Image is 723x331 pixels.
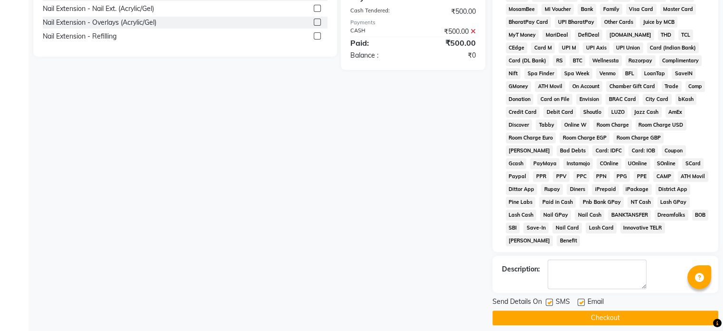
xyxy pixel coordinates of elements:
span: bKash [675,94,697,105]
span: PPR [533,171,549,182]
span: UPI BharatPay [555,17,597,28]
div: ₹0 [413,50,483,60]
div: ₹500.00 [413,27,483,37]
span: Benefit [557,235,580,246]
span: BANKTANSFER [608,210,651,221]
div: Nail Extension - Overlays (Acrylic/Gel) [43,18,156,28]
span: Save-In [523,222,549,233]
span: Nift [506,68,521,79]
span: PayMaya [530,158,559,169]
span: BTC [569,55,585,66]
div: ₹500.00 [413,7,483,17]
span: SaveIN [672,68,695,79]
span: iPackage [623,184,652,195]
div: Description: [502,264,540,274]
div: Payments [350,19,476,27]
span: Instamojo [563,158,593,169]
span: Family [600,4,622,15]
span: LoanTap [641,68,668,79]
span: Card: IDFC [592,145,625,156]
span: CAMP [653,171,674,182]
span: Room Charge Euro [506,132,556,143]
span: Card (Indian Bank) [647,42,699,53]
span: Room Charge EGP [559,132,609,143]
span: DefiDeal [575,30,602,40]
span: MariDeal [542,30,571,40]
span: Room Charge USD [636,120,686,130]
div: Cash Tendered: [343,7,413,17]
span: UOnline [625,158,650,169]
span: Dittor App [506,184,538,195]
span: Card M [531,42,555,53]
span: BFL [622,68,637,79]
span: Rupay [541,184,563,195]
span: Lash Cash [506,210,537,221]
span: City Card [643,94,672,105]
span: Innovative TELR [620,222,665,233]
span: PPE [634,171,649,182]
span: Pnb Bank GPay [579,197,624,208]
span: PPN [593,171,610,182]
span: Juice by MCB [640,17,677,28]
span: Venmo [596,68,618,79]
span: Paypal [506,171,530,182]
span: Master Card [660,4,696,15]
span: Comp [685,81,705,92]
span: RS [553,55,566,66]
span: Debit Card [543,107,576,118]
span: Envision [576,94,602,105]
span: Gcash [506,158,527,169]
span: Nail GPay [540,210,571,221]
span: Send Details On [492,297,542,309]
span: MI Voucher [541,4,574,15]
span: [PERSON_NAME] [506,235,553,246]
span: Bank [578,4,596,15]
span: NT Cash [627,197,654,208]
span: Discover [506,120,532,130]
span: iPrepaid [592,184,619,195]
span: UPI Union [613,42,643,53]
span: SOnline [654,158,679,169]
span: GMoney [506,81,531,92]
span: Online W [561,120,589,130]
span: Room Charge [593,120,632,130]
span: LUZO [608,107,627,118]
span: Room Charge GBP [613,132,664,143]
span: BRAC Card [606,94,639,105]
span: Card: IOB [628,145,658,156]
div: CASH [343,27,413,37]
span: [PERSON_NAME] [506,145,553,156]
span: CEdge [506,42,528,53]
span: Nail Card [552,222,582,233]
span: On Account [569,81,602,92]
span: Pine Labs [506,197,536,208]
span: ATH Movil [678,171,708,182]
span: Diners [567,184,588,195]
span: Shoutlo [580,107,604,118]
span: Razorpay [626,55,656,66]
span: TCL [678,30,694,40]
span: Credit Card [506,107,540,118]
span: BOB [692,210,709,221]
span: Other Cards [601,17,636,28]
span: UPI M [559,42,579,53]
div: Nail Extension - Nail Ext. (Acrylic/Gel) [43,4,154,14]
span: Coupon [662,145,686,156]
div: ₹500.00 [413,37,483,49]
span: MosamBee [506,4,538,15]
span: PPC [573,171,589,182]
span: Spa Finder [524,68,557,79]
span: PPG [614,171,630,182]
span: BharatPay Card [506,17,551,28]
span: SCard [682,158,704,169]
div: Nail Extension - Refilling [43,31,116,41]
span: Visa Card [626,4,656,15]
span: SMS [556,297,570,309]
span: Tabby [536,120,557,130]
span: Complimentary [659,55,702,66]
span: THD [658,30,675,40]
span: District App [656,184,691,195]
span: COnline [597,158,621,169]
span: Bad Debts [557,145,588,156]
span: Lash Card [586,222,617,233]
